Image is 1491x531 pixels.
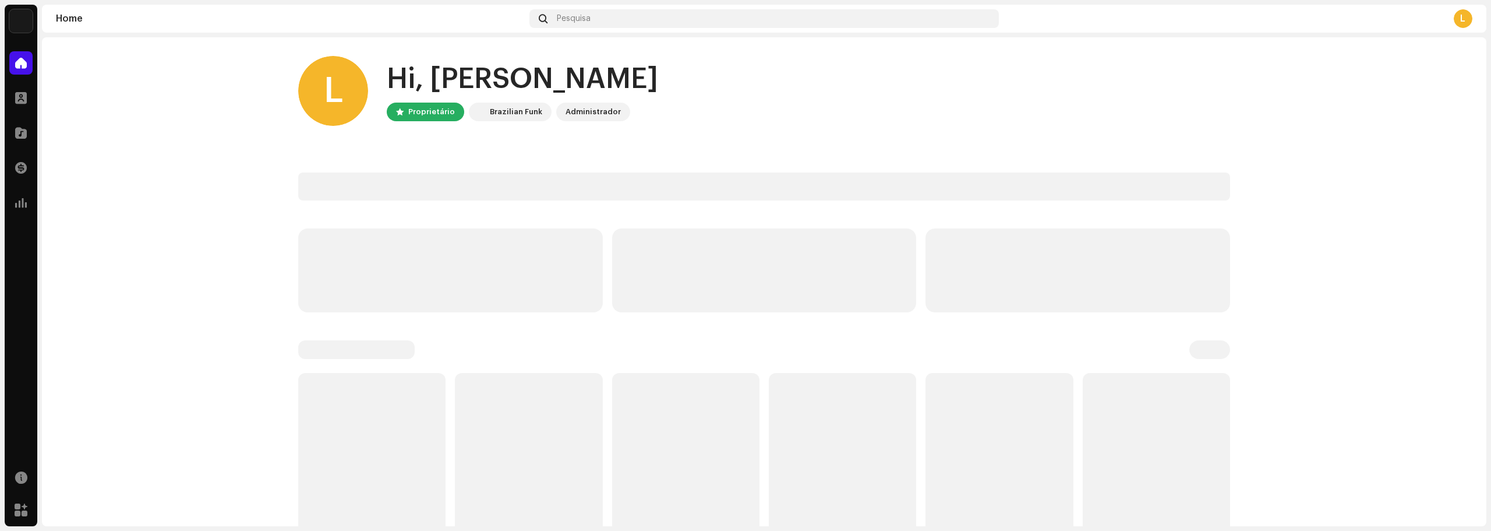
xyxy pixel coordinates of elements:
[387,61,658,98] div: Hi, [PERSON_NAME]
[490,105,542,119] div: Brazilian Funk
[9,9,33,33] img: 71bf27a5-dd94-4d93-852c-61362381b7db
[408,105,455,119] div: Proprietário
[557,14,591,23] span: Pesquisa
[471,105,485,119] img: 71bf27a5-dd94-4d93-852c-61362381b7db
[56,14,525,23] div: Home
[1454,9,1472,28] div: L
[566,105,621,119] div: Administrador
[298,56,368,126] div: L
